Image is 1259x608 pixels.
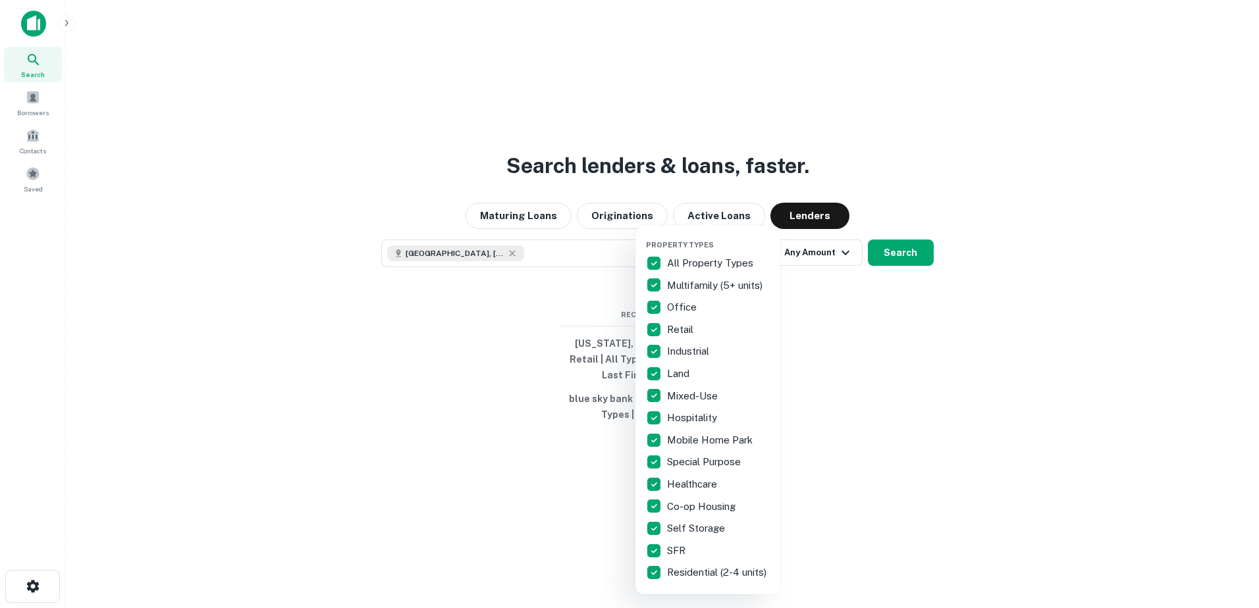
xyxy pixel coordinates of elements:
[667,366,692,382] p: Land
[646,241,714,249] span: Property Types
[667,343,712,359] p: Industrial
[667,388,720,404] p: Mixed-Use
[667,432,755,448] p: Mobile Home Park
[667,410,720,426] p: Hospitality
[667,278,765,293] p: Multifamily (5+ units)
[667,499,738,515] p: Co-op Housing
[1193,503,1259,566] iframe: Chat Widget
[667,255,756,271] p: All Property Types
[667,322,696,338] p: Retail
[667,299,699,315] p: Office
[667,476,720,492] p: Healthcare
[667,565,769,580] p: Residential (2-4 units)
[667,543,688,559] p: SFR
[667,520,728,536] p: Self Storage
[667,454,743,470] p: Special Purpose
